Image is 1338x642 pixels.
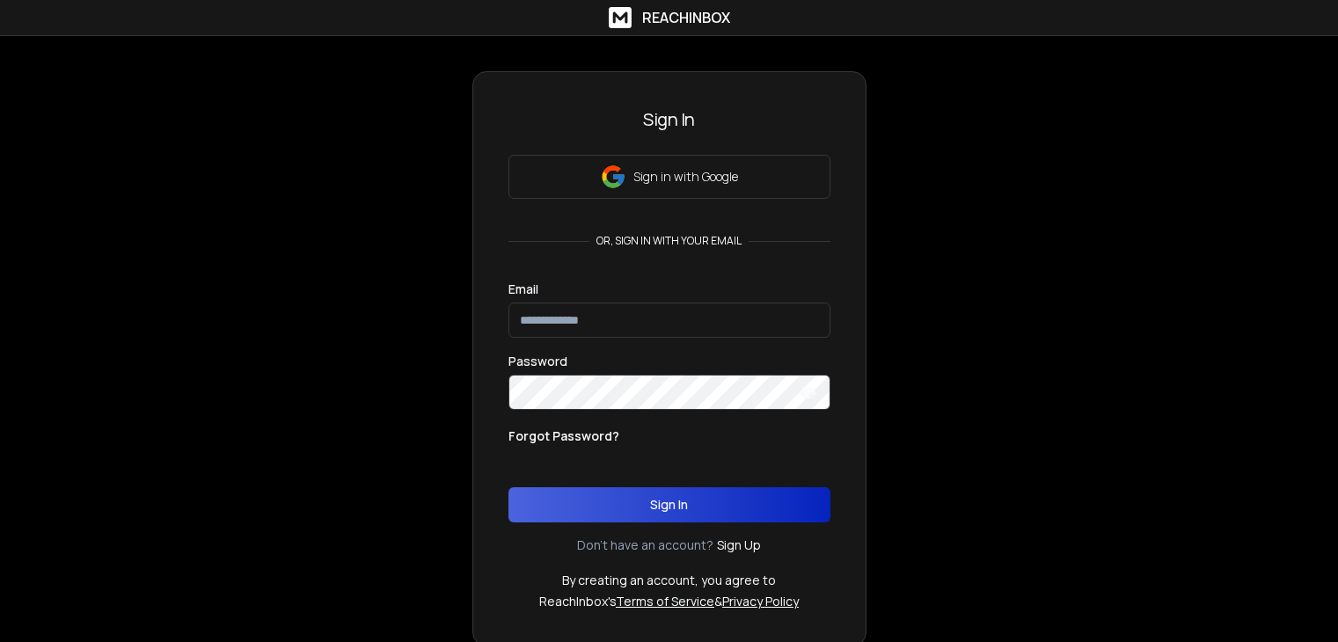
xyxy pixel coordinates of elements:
h1: ReachInbox [642,7,730,28]
a: ReachInbox [609,7,730,28]
p: Forgot Password? [508,427,619,445]
p: ReachInbox's & [539,593,799,610]
p: or, sign in with your email [589,234,749,248]
a: Privacy Policy [722,593,799,609]
p: Don't have an account? [577,536,713,554]
p: By creating an account, you agree to [562,572,776,589]
button: Sign In [508,487,830,522]
label: Email [508,283,538,295]
a: Sign Up [717,536,761,554]
a: Terms of Service [616,593,714,609]
label: Password [508,355,567,368]
button: Sign in with Google [508,155,830,199]
h3: Sign In [508,107,830,132]
p: Sign in with Google [633,168,738,186]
